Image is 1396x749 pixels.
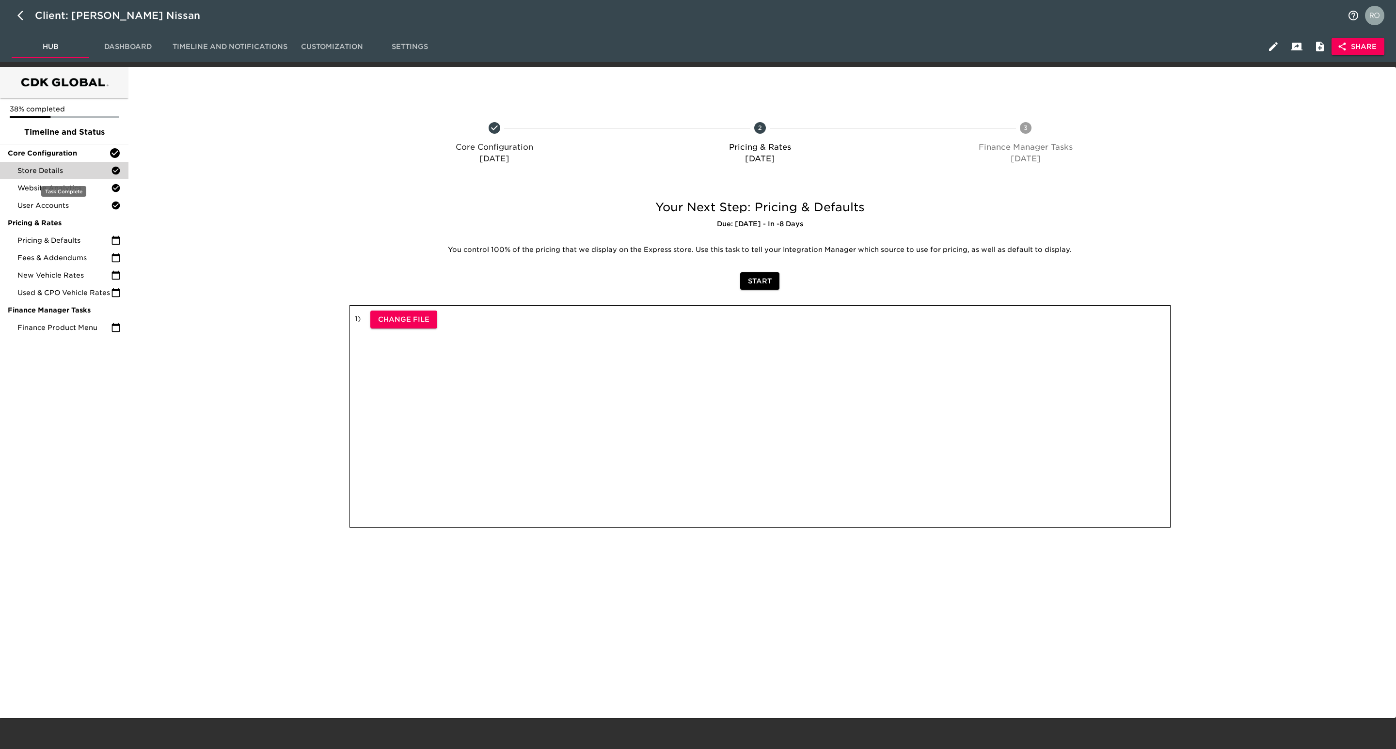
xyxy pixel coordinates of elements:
[8,305,121,315] span: Finance Manager Tasks
[631,141,889,153] p: Pricing & Rates
[17,253,111,263] span: Fees & Addendums
[758,124,762,131] text: 2
[365,141,623,153] p: Core Configuration
[17,323,111,332] span: Finance Product Menu
[1308,35,1332,58] button: Internal Notes and Comments
[1262,35,1285,58] button: Edit Hub
[349,200,1170,215] h5: Your Next Step: Pricing & Defaults
[370,311,437,328] button: Change File
[1342,4,1365,27] button: notifications
[1365,6,1384,25] img: Profile
[897,141,1155,153] p: Finance Manager Tasks
[1285,35,1308,58] button: Client View
[1332,38,1384,56] button: Share
[631,153,889,165] p: [DATE]
[1339,41,1377,53] span: Share
[17,235,111,245] span: Pricing & Defaults
[8,126,121,138] span: Timeline and Status
[173,41,287,53] span: Timeline and Notifications
[17,201,111,210] span: User Accounts
[10,104,119,114] p: 38% completed
[17,288,111,297] span: Used & CPO Vehicle Rates
[17,183,111,193] span: Website Analytics
[95,41,161,53] span: Dashboard
[748,275,772,287] span: Start
[17,166,111,175] span: Store Details
[17,41,83,53] span: Hub
[378,313,429,326] span: Change File
[349,219,1170,230] h6: Due: [DATE] - In -8 Days
[349,305,1170,528] div: 1 )
[897,153,1155,165] p: [DATE]
[377,41,443,53] span: Settings
[740,272,779,290] button: Start
[8,218,121,228] span: Pricing & Rates
[1024,124,1028,131] text: 3
[365,153,623,165] p: [DATE]
[35,8,214,23] div: Client: [PERSON_NAME] Nissan
[8,148,109,158] span: Core Configuration
[299,41,365,53] span: Customization
[357,245,1163,255] p: You control 100% of the pricing that we display on the Express store. Use this task to tell your ...
[17,270,111,280] span: New Vehicle Rates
